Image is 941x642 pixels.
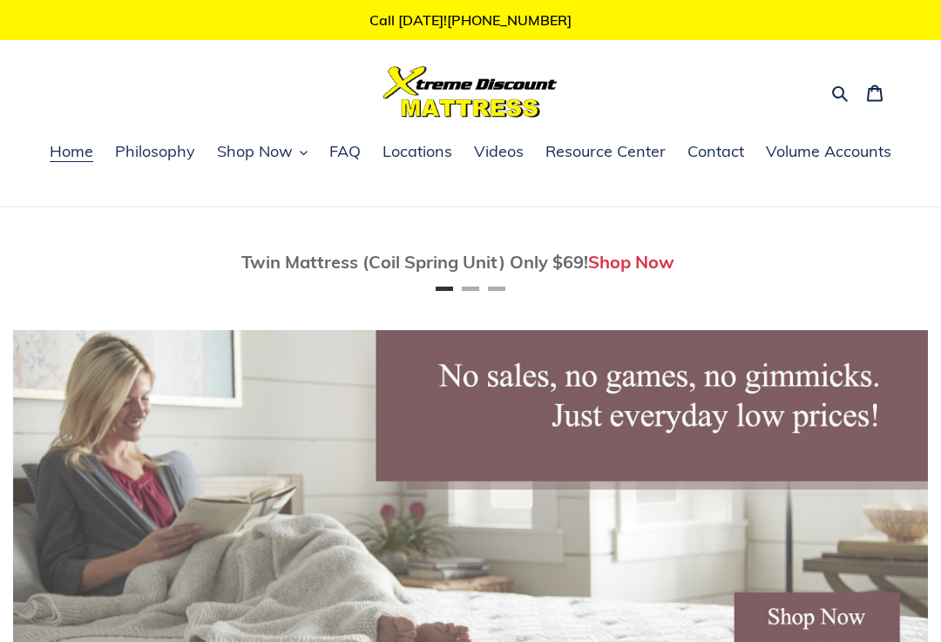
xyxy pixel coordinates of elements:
[488,287,505,291] button: Page 3
[321,139,369,166] a: FAQ
[241,251,588,273] span: Twin Mattress (Coil Spring Unit) Only $69!
[41,139,102,166] a: Home
[329,141,361,162] span: FAQ
[106,139,204,166] a: Philosophy
[766,141,891,162] span: Volume Accounts
[217,141,293,162] span: Shop Now
[474,141,524,162] span: Videos
[50,141,93,162] span: Home
[588,251,674,273] a: Shop Now
[208,139,316,166] button: Shop Now
[447,11,572,29] a: [PHONE_NUMBER]
[545,141,666,162] span: Resource Center
[679,139,753,166] a: Contact
[383,66,558,118] img: Xtreme Discount Mattress
[537,139,674,166] a: Resource Center
[465,139,532,166] a: Videos
[687,141,744,162] span: Contact
[462,287,479,291] button: Page 2
[382,141,452,162] span: Locations
[115,141,195,162] span: Philosophy
[374,139,461,166] a: Locations
[436,287,453,291] button: Page 1
[757,139,900,166] a: Volume Accounts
